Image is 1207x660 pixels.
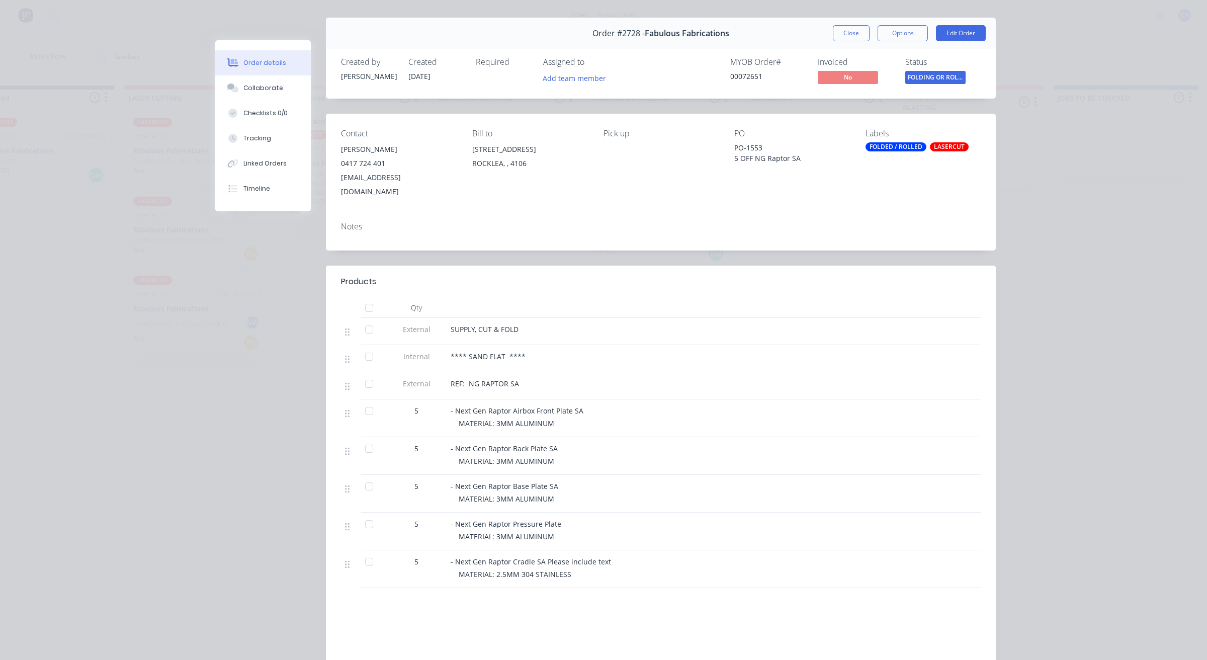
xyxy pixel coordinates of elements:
span: Fabulous Fabrications [645,29,729,38]
span: FOLDING OR ROLL... [905,71,966,84]
span: MATERIAL: 3MM ALUMINUM [459,494,554,504]
div: Linked Orders [243,159,287,168]
div: MYOB Order # [730,57,806,67]
button: Checklists 0/0 [215,101,311,126]
div: PO-1553 5 OFF NG Raptor SA [734,142,849,163]
div: Labels [866,129,981,138]
button: Options [878,25,928,41]
span: 5 [414,443,418,454]
div: Checklists 0/0 [243,109,288,118]
div: Invoiced [818,57,893,67]
div: 00072651 [730,71,806,81]
button: Add team member [538,71,612,85]
div: ROCKLEA, , 4106 [472,156,587,171]
span: MATERIAL: 2.5MM 304 STAINLESS [459,569,571,579]
div: Notes [341,222,981,231]
button: Collaborate [215,75,311,101]
div: Products [341,276,376,288]
div: Bill to [472,129,587,138]
span: - Next Gen Raptor Base Plate SA [451,481,558,491]
div: Pick up [603,129,719,138]
button: Linked Orders [215,151,311,176]
span: 5 [414,405,418,416]
div: 0417 724 401 [341,156,456,171]
div: Required [476,57,531,67]
span: [DATE] [408,71,430,81]
span: External [390,324,443,335]
span: MATERIAL: 3MM ALUMINUM [459,419,554,428]
span: Order #2728 - [592,29,645,38]
div: [PERSON_NAME]0417 724 401[EMAIL_ADDRESS][DOMAIN_NAME] [341,142,456,199]
button: Add team member [543,71,612,85]
div: Contact [341,129,456,138]
span: MATERIAL: 3MM ALUMINUM [459,532,554,541]
button: Timeline [215,176,311,201]
span: MATERIAL: 3MM ALUMINUM [459,456,554,466]
div: Tracking [243,134,271,143]
div: Collaborate [243,84,283,93]
div: Assigned to [543,57,644,67]
button: Edit Order [936,25,986,41]
span: - Next Gen Raptor Pressure Plate [451,519,561,529]
button: FOLDING OR ROLL... [905,71,966,86]
span: REF: NG RAPTOR SA [451,379,519,388]
div: [STREET_ADDRESS]ROCKLEA, , 4106 [472,142,587,175]
div: [EMAIL_ADDRESS][DOMAIN_NAME] [341,171,456,199]
div: Status [905,57,981,67]
span: 5 [414,519,418,529]
div: Created by [341,57,396,67]
span: 5 [414,481,418,491]
span: Internal [390,351,443,362]
div: Qty [386,298,447,318]
div: PO [734,129,849,138]
span: - Next Gen Raptor Back Plate SA [451,444,558,453]
div: LASERCUT [930,142,969,151]
div: FOLDED / ROLLED [866,142,926,151]
span: External [390,378,443,389]
div: [PERSON_NAME] [341,71,396,81]
span: 5 [414,556,418,567]
div: [STREET_ADDRESS] [472,142,587,156]
div: Created [408,57,464,67]
button: Order details [215,50,311,75]
button: Close [833,25,870,41]
div: Order details [243,58,286,67]
span: - Next Gen Raptor Airbox Front Plate SA [451,406,583,416]
div: [PERSON_NAME] [341,142,456,156]
button: Tracking [215,126,311,151]
span: SUPPLY, CUT & FOLD [451,324,519,334]
span: No [818,71,878,84]
span: - Next Gen Raptor Cradle SA Please include text [451,557,611,566]
div: Timeline [243,184,270,193]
